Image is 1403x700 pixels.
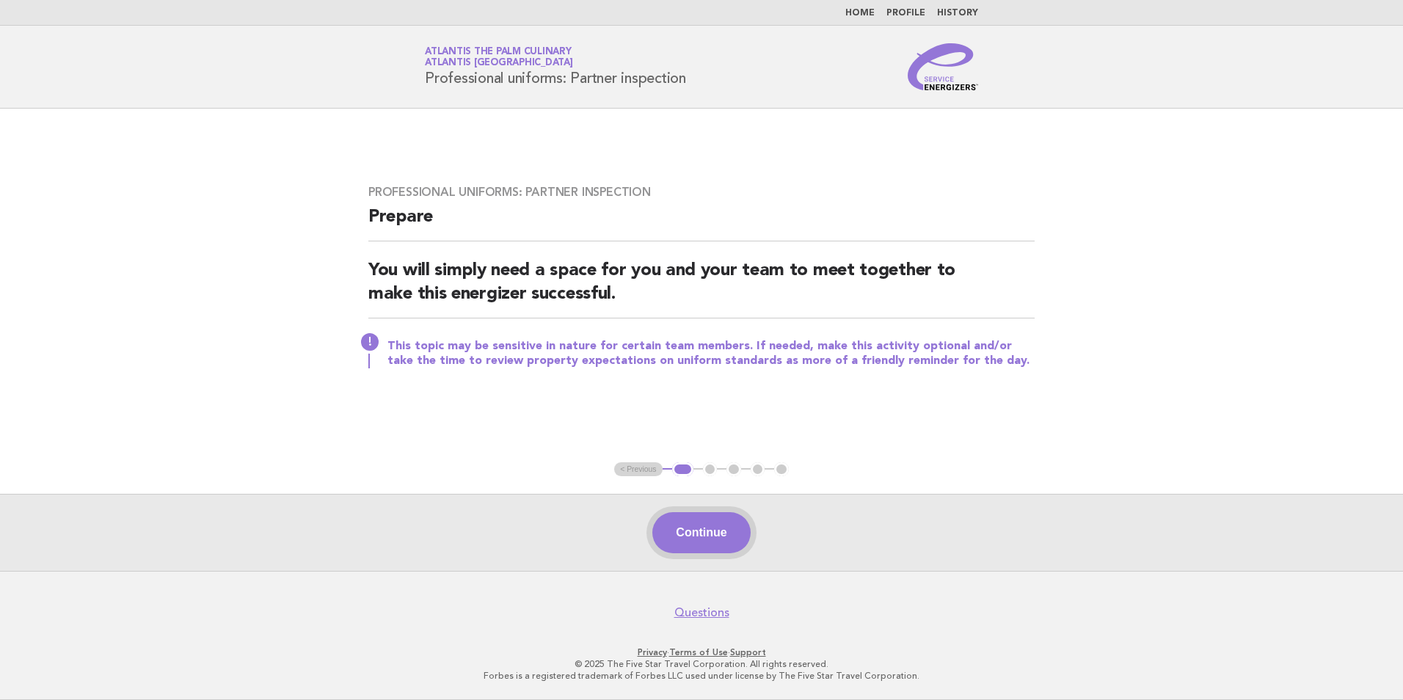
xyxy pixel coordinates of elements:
img: Service Energizers [908,43,978,90]
a: Profile [886,9,925,18]
p: This topic may be sensitive in nature for certain team members. If needed, make this activity opt... [387,339,1035,368]
h3: Professional uniforms: Partner inspection [368,185,1035,200]
h2: Prepare [368,205,1035,241]
a: Support [730,647,766,657]
p: · · [252,646,1151,658]
a: Privacy [638,647,667,657]
h2: You will simply need a space for you and your team to meet together to make this energizer succes... [368,259,1035,318]
a: Terms of Use [669,647,728,657]
button: 1 [672,462,693,477]
h1: Professional uniforms: Partner inspection [425,48,686,86]
a: Atlantis The Palm CulinaryAtlantis [GEOGRAPHIC_DATA] [425,47,573,68]
span: Atlantis [GEOGRAPHIC_DATA] [425,59,573,68]
p: Forbes is a registered trademark of Forbes LLC used under license by The Five Star Travel Corpora... [252,670,1151,682]
p: © 2025 The Five Star Travel Corporation. All rights reserved. [252,658,1151,670]
a: History [937,9,978,18]
a: Questions [674,605,729,620]
button: Continue [652,512,750,553]
a: Home [845,9,875,18]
